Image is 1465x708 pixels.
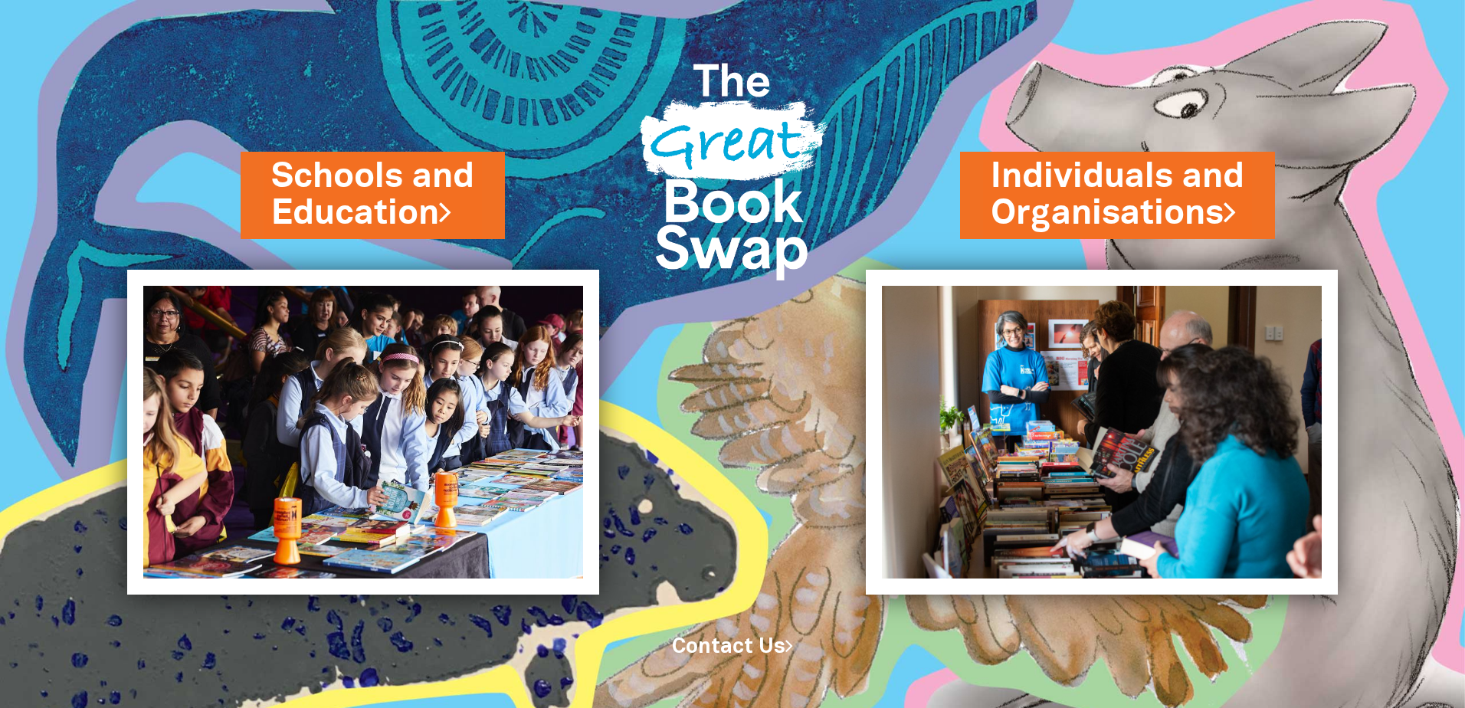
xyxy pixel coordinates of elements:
a: Schools andEducation [271,152,474,238]
a: Individuals andOrganisations [991,152,1244,238]
img: Individuals and Organisations [866,270,1337,595]
img: Schools and Education [127,270,598,595]
img: Great Bookswap logo [622,18,844,312]
a: Contact Us [672,638,793,657]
